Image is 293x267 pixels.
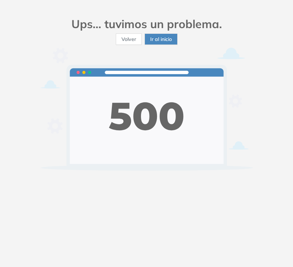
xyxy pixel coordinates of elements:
[150,35,172,43] span: Ir al inicio
[145,33,178,45] button: Ir al inicio
[121,35,136,43] span: Volver
[40,48,253,171] img: error
[40,17,253,31] h2: Ups... tuvimos un problema.
[116,33,142,45] button: Volver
